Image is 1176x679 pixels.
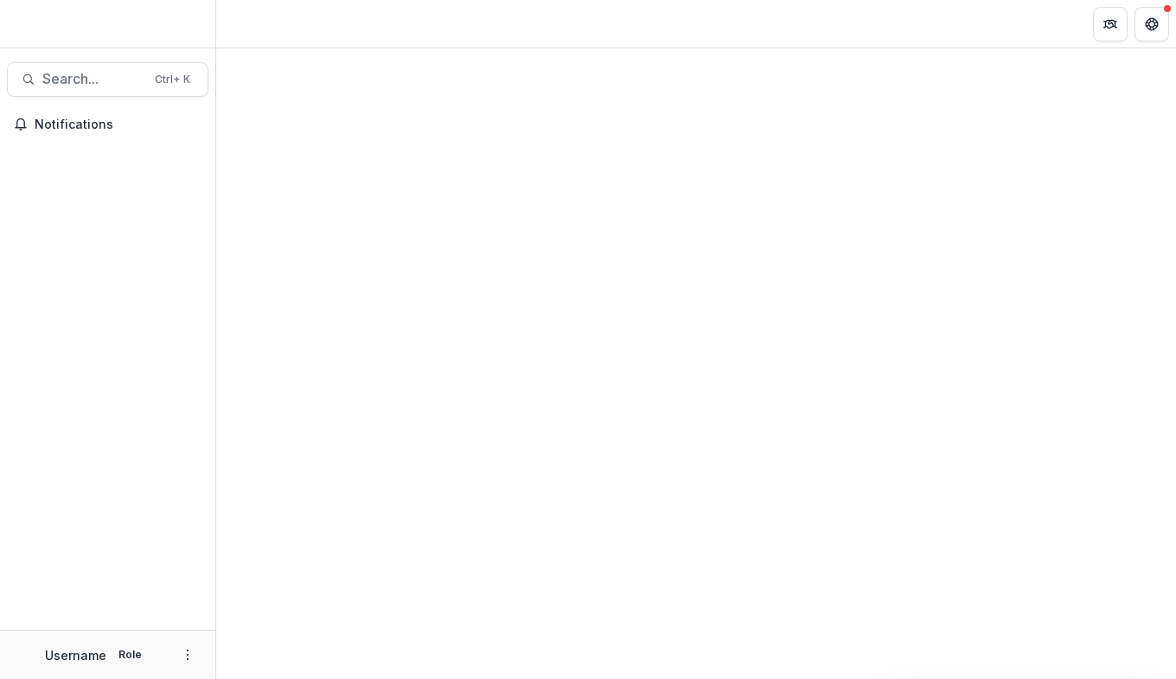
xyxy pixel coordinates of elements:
button: More [177,644,198,665]
div: Ctrl + K [151,70,194,89]
span: Notifications [35,117,201,132]
p: Username [45,646,106,664]
button: Search... [7,62,208,97]
button: Partners [1093,7,1128,41]
span: Search... [42,71,144,87]
p: Role [113,647,147,663]
button: Get Help [1134,7,1169,41]
button: Notifications [7,111,208,138]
